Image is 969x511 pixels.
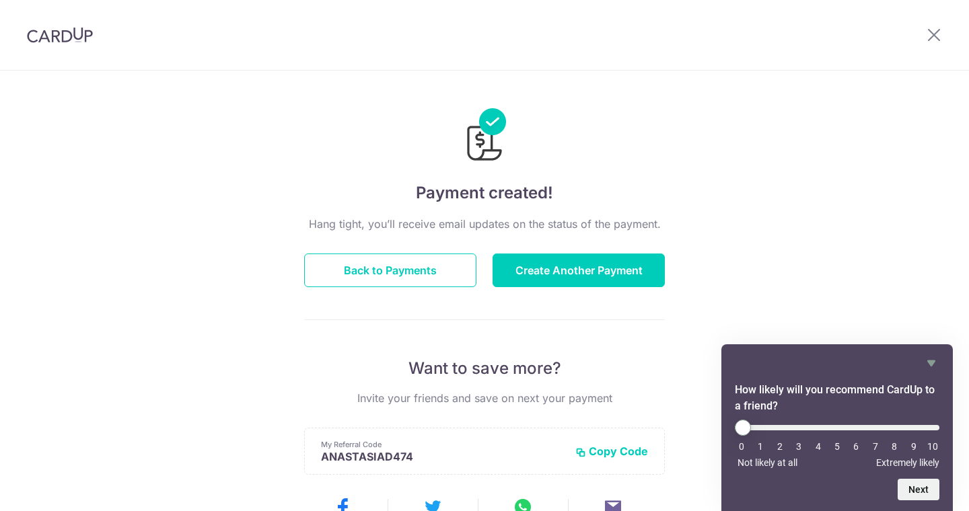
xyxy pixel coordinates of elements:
[575,444,648,458] button: Copy Code
[304,181,665,205] h4: Payment created!
[923,355,939,371] button: Hide survey
[830,441,844,452] li: 5
[869,441,882,452] li: 7
[493,253,665,287] button: Create Another Payment
[321,450,565,463] p: ANASTASIAD474
[907,441,921,452] li: 9
[735,441,748,452] li: 0
[876,457,939,468] span: Extremely likely
[926,441,939,452] li: 10
[27,27,93,43] img: CardUp
[735,382,939,414] h2: How likely will you recommend CardUp to a friend? Select an option from 0 to 10, with 0 being Not...
[735,420,939,468] div: How likely will you recommend CardUp to a friend? Select an option from 0 to 10, with 0 being Not...
[304,216,665,232] p: Hang tight, you’ll receive email updates on the status of the payment.
[898,479,939,500] button: Next question
[738,457,797,468] span: Not likely at all
[304,358,665,379] p: Want to save more?
[735,355,939,500] div: How likely will you recommend CardUp to a friend? Select an option from 0 to 10, with 0 being Not...
[849,441,863,452] li: 6
[792,441,805,452] li: 3
[812,441,825,452] li: 4
[304,253,476,287] button: Back to Payments
[754,441,767,452] li: 1
[773,441,787,452] li: 2
[304,390,665,406] p: Invite your friends and save on next your payment
[321,439,565,450] p: My Referral Code
[888,441,901,452] li: 8
[463,108,506,165] img: Payments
